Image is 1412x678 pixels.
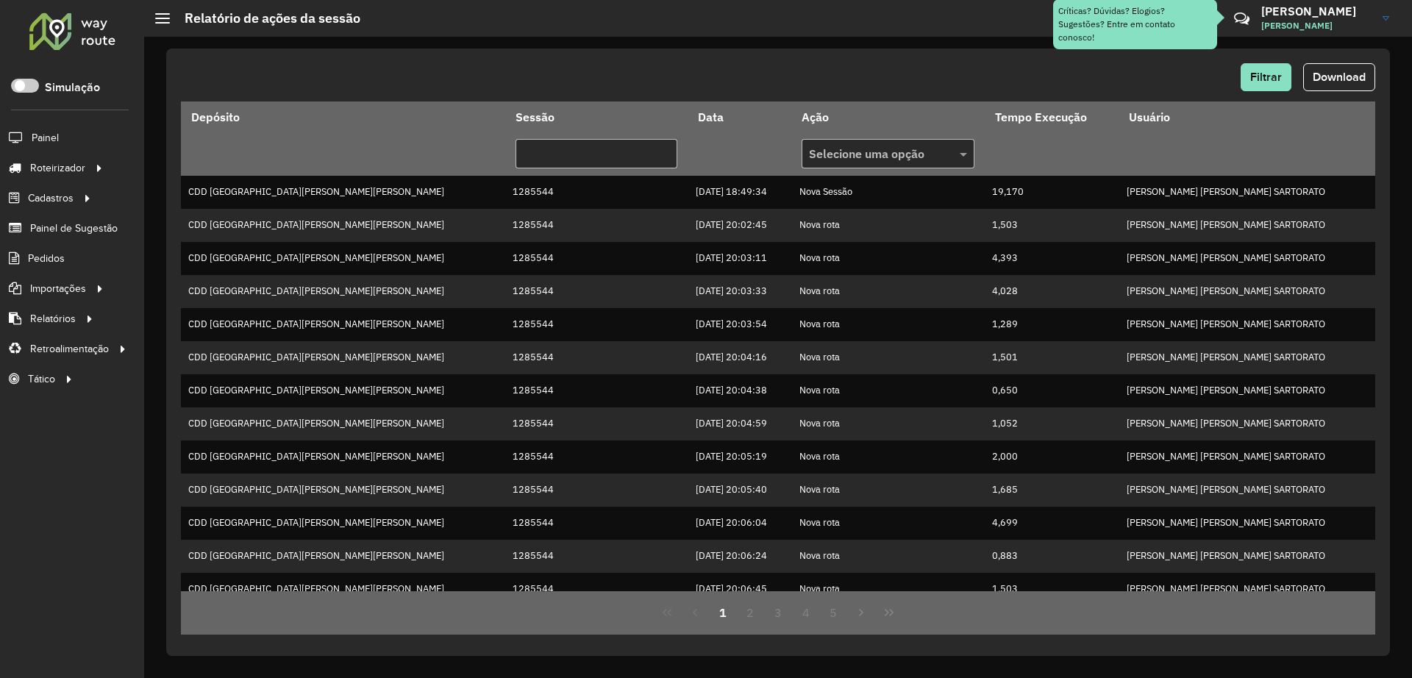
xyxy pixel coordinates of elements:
[1119,474,1374,507] td: [PERSON_NAME] [PERSON_NAME] SARTORATO
[181,573,505,606] td: CDD [GEOGRAPHIC_DATA][PERSON_NAME][PERSON_NAME]
[985,101,1119,132] th: Tempo Execução
[30,281,86,296] span: Importações
[688,407,791,440] td: [DATE] 20:04:59
[792,599,820,627] button: 4
[505,275,688,308] td: 1285544
[791,209,985,242] td: Nova rota
[985,540,1119,573] td: 0,883
[45,79,100,96] label: Simulação
[28,251,65,266] span: Pedidos
[688,341,791,374] td: [DATE] 20:04:16
[688,573,791,606] td: [DATE] 20:06:45
[1119,242,1374,275] td: [PERSON_NAME] [PERSON_NAME] SARTORATO
[181,374,505,407] td: CDD [GEOGRAPHIC_DATA][PERSON_NAME][PERSON_NAME]
[30,160,85,176] span: Roteirizador
[505,374,688,407] td: 1285544
[505,440,688,474] td: 1285544
[688,374,791,407] td: [DATE] 20:04:38
[505,407,688,440] td: 1285544
[1119,440,1374,474] td: [PERSON_NAME] [PERSON_NAME] SARTORATO
[985,209,1119,242] td: 1,503
[688,275,791,308] td: [DATE] 20:03:33
[764,599,792,627] button: 3
[791,308,985,341] td: Nova rota
[791,176,985,209] td: Nova Sessão
[1119,374,1374,407] td: [PERSON_NAME] [PERSON_NAME] SARTORATO
[709,599,737,627] button: 1
[791,540,985,573] td: Nova rota
[791,101,985,132] th: Ação
[1119,209,1374,242] td: [PERSON_NAME] [PERSON_NAME] SARTORATO
[1250,71,1282,83] span: Filtrar
[791,407,985,440] td: Nova rota
[505,474,688,507] td: 1285544
[28,190,74,206] span: Cadastros
[1241,63,1291,91] button: Filtrar
[791,507,985,540] td: Nova rota
[791,374,985,407] td: Nova rota
[505,101,688,132] th: Sessão
[791,440,985,474] td: Nova rota
[181,308,505,341] td: CDD [GEOGRAPHIC_DATA][PERSON_NAME][PERSON_NAME]
[505,176,688,209] td: 1285544
[1119,308,1374,341] td: [PERSON_NAME] [PERSON_NAME] SARTORATO
[985,573,1119,606] td: 1,503
[985,407,1119,440] td: 1,052
[985,374,1119,407] td: 0,650
[181,507,505,540] td: CDD [GEOGRAPHIC_DATA][PERSON_NAME][PERSON_NAME]
[181,242,505,275] td: CDD [GEOGRAPHIC_DATA][PERSON_NAME][PERSON_NAME]
[181,101,505,132] th: Depósito
[505,573,688,606] td: 1285544
[688,209,791,242] td: [DATE] 20:02:45
[181,407,505,440] td: CDD [GEOGRAPHIC_DATA][PERSON_NAME][PERSON_NAME]
[1313,71,1366,83] span: Download
[985,242,1119,275] td: 4,393
[1119,540,1374,573] td: [PERSON_NAME] [PERSON_NAME] SARTORATO
[985,474,1119,507] td: 1,685
[985,341,1119,374] td: 1,501
[1119,341,1374,374] td: [PERSON_NAME] [PERSON_NAME] SARTORATO
[688,101,791,132] th: Data
[985,507,1119,540] td: 4,699
[1119,507,1374,540] td: [PERSON_NAME] [PERSON_NAME] SARTORATO
[30,341,109,357] span: Retroalimentação
[181,209,505,242] td: CDD [GEOGRAPHIC_DATA][PERSON_NAME][PERSON_NAME]
[181,540,505,573] td: CDD [GEOGRAPHIC_DATA][PERSON_NAME][PERSON_NAME]
[791,474,985,507] td: Nova rota
[505,341,688,374] td: 1285544
[688,507,791,540] td: [DATE] 20:06:04
[688,242,791,275] td: [DATE] 20:03:11
[985,176,1119,209] td: 19,170
[505,242,688,275] td: 1285544
[1119,275,1374,308] td: [PERSON_NAME] [PERSON_NAME] SARTORATO
[791,242,985,275] td: Nova rota
[505,209,688,242] td: 1285544
[30,221,118,236] span: Painel de Sugestão
[985,308,1119,341] td: 1,289
[1119,176,1374,209] td: [PERSON_NAME] [PERSON_NAME] SARTORATO
[1226,3,1258,35] a: Contato Rápido
[32,130,59,146] span: Painel
[688,176,791,209] td: [DATE] 18:49:34
[688,540,791,573] td: [DATE] 20:06:24
[181,341,505,374] td: CDD [GEOGRAPHIC_DATA][PERSON_NAME][PERSON_NAME]
[791,573,985,606] td: Nova rota
[170,10,360,26] h2: Relatório de ações da sessão
[181,440,505,474] td: CDD [GEOGRAPHIC_DATA][PERSON_NAME][PERSON_NAME]
[820,599,848,627] button: 5
[985,275,1119,308] td: 4,028
[1303,63,1375,91] button: Download
[688,474,791,507] td: [DATE] 20:05:40
[985,440,1119,474] td: 2,000
[181,176,505,209] td: CDD [GEOGRAPHIC_DATA][PERSON_NAME][PERSON_NAME]
[736,599,764,627] button: 2
[181,275,505,308] td: CDD [GEOGRAPHIC_DATA][PERSON_NAME][PERSON_NAME]
[1119,101,1374,132] th: Usuário
[791,341,985,374] td: Nova rota
[28,371,55,387] span: Tático
[505,507,688,540] td: 1285544
[505,308,688,341] td: 1285544
[688,440,791,474] td: [DATE] 20:05:19
[875,599,903,627] button: Last Page
[1261,4,1372,18] h3: [PERSON_NAME]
